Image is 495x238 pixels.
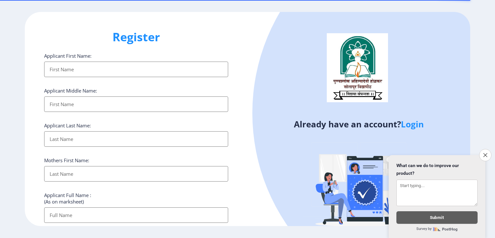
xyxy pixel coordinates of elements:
label: Applicant Full Name : (As on marksheet) [44,192,91,205]
a: Login [401,118,424,130]
input: Last Name [44,131,228,147]
h1: Register [44,29,228,45]
label: Applicant Last Name: [44,122,91,129]
input: Full Name [44,207,228,223]
label: Applicant First Name: [44,53,92,59]
input: First Name [44,96,228,112]
input: First Name [44,62,228,77]
label: Applicant Middle Name: [44,87,97,94]
input: Last Name [44,166,228,182]
h4: Already have an account? [252,119,465,129]
label: Mothers First Name: [44,157,89,164]
img: logo [327,33,388,102]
